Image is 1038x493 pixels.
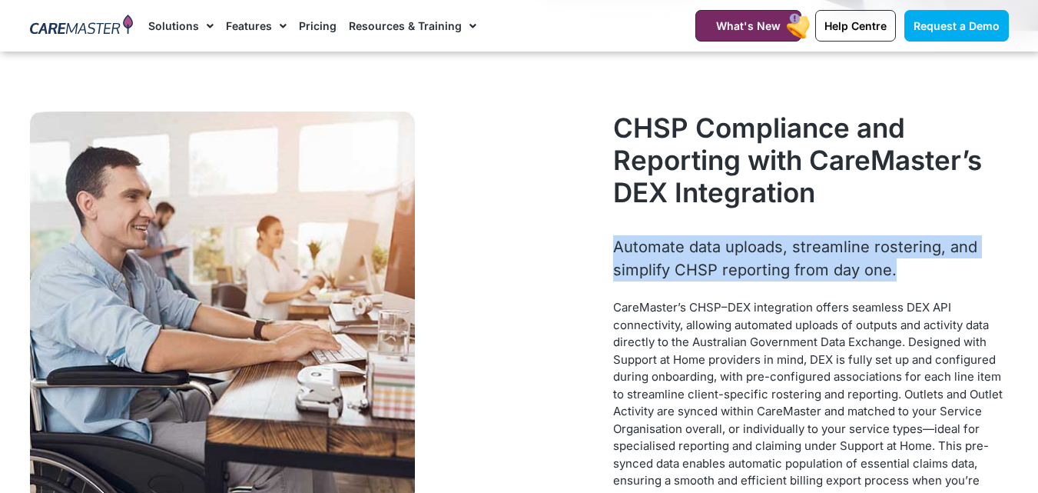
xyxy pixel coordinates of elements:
[613,112,1008,208] h2: CHSP Compliance and Reporting with CareMaster’s DEX Integration
[815,10,896,42] a: Help Centre
[824,19,887,32] span: Help Centre
[904,10,1009,42] a: Request a Demo
[914,19,1000,32] span: Request a Demo
[30,15,134,38] img: CareMaster Logo
[695,10,801,42] a: What's New
[613,235,1008,281] p: Automate data uploads, streamline rostering, and simplify CHSP reporting from day one.
[716,19,781,32] span: What's New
